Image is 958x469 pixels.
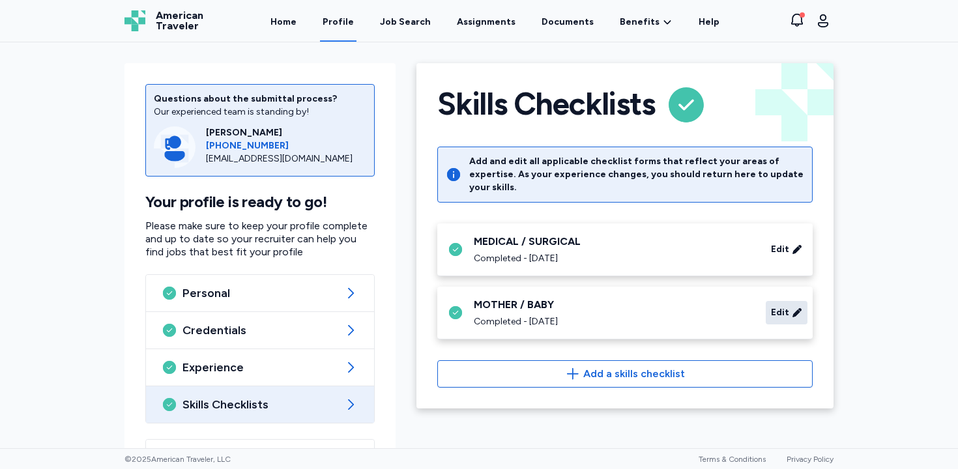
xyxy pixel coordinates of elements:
div: MOTHER / BABY [474,297,755,313]
div: Add and edit all applicable checklist forms that reflect your areas of expertise. As your experie... [469,155,804,194]
div: Job Search [380,16,431,29]
div: Questions about the submittal process? [154,92,366,106]
span: Experience [182,360,338,375]
span: Edit [771,243,789,256]
h1: Your profile is ready to go! [145,192,375,212]
div: Completed - [DATE] [474,252,755,265]
a: Terms & Conditions [699,455,766,464]
a: [PHONE_NUMBER] [206,139,366,152]
span: Credentials [182,322,338,338]
span: Skills Checklists [182,397,338,412]
span: Personal [182,285,338,301]
div: MEDICAL / SURGICALCompleted - [DATE]Edit [437,223,813,276]
div: Completed - [DATE] [474,315,755,328]
img: Consultant [154,126,196,168]
span: Edit [771,306,789,319]
button: Add a skills checklist [437,360,813,388]
div: Our experienced team is standing by! [154,106,366,119]
span: Benefits [620,16,660,29]
a: Privacy Policy [787,455,834,464]
div: [EMAIL_ADDRESS][DOMAIN_NAME] [206,152,366,165]
div: MEDICAL / SURGICAL [474,234,755,249]
div: MOTHER / BABYCompleted - [DATE]Edit [437,287,813,339]
span: American Traveler [156,10,203,31]
p: Please make sure to keep your profile complete and up to date so your recruiter can help you find... [145,220,375,259]
a: Benefits [620,16,673,29]
a: Profile [320,1,356,42]
h1: Skills Checklists [437,84,655,126]
span: Add a skills checklist [583,366,685,382]
div: [PERSON_NAME] [206,126,366,139]
span: © 2025 American Traveler, LLC [124,454,231,464]
img: Logo [124,10,145,31]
